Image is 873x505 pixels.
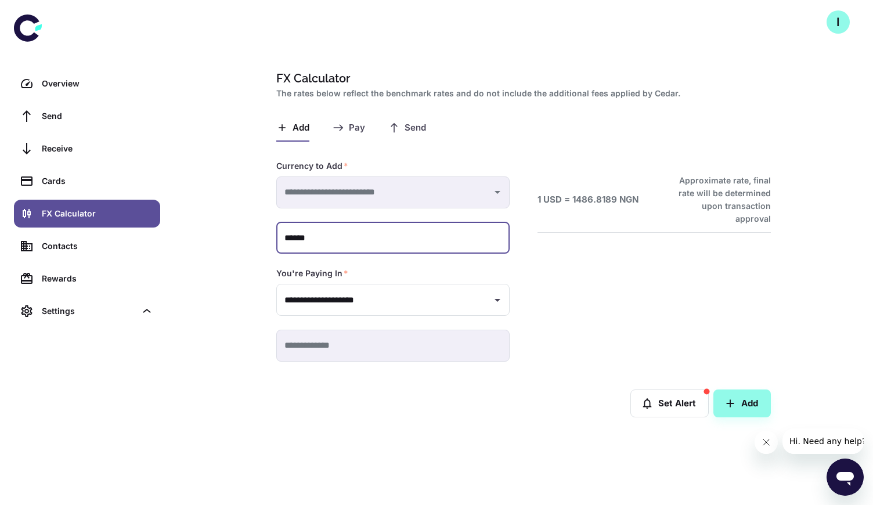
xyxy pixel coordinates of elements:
button: Add [713,389,771,417]
button: I [827,10,850,34]
a: Receive [14,135,160,163]
div: Send [42,110,153,122]
a: Contacts [14,232,160,260]
a: Overview [14,70,160,98]
div: Overview [42,77,153,90]
div: Settings [14,297,160,325]
h2: The rates below reflect the benchmark rates and do not include the additional fees applied by Cedar. [276,87,766,100]
div: FX Calculator [42,207,153,220]
div: Contacts [42,240,153,252]
button: Open [489,292,506,308]
span: Pay [349,122,365,134]
span: Hi. Need any help? [7,8,84,17]
h1: FX Calculator [276,70,766,87]
div: Settings [42,305,136,318]
span: Send [405,122,426,134]
iframe: Button to launch messaging window [827,459,864,496]
div: Rewards [42,272,153,285]
a: Rewards [14,265,160,293]
h6: 1 USD = 1486.8189 NGN [537,193,638,207]
label: You're Paying In [276,268,348,279]
iframe: Message from company [782,428,864,454]
a: Cards [14,167,160,195]
div: Receive [42,142,153,155]
iframe: Close message [755,431,778,454]
label: Currency to Add [276,160,348,172]
button: Set Alert [630,389,709,417]
div: Cards [42,175,153,187]
a: FX Calculator [14,200,160,228]
span: Add [293,122,309,134]
a: Send [14,102,160,130]
h6: Approximate rate, final rate will be determined upon transaction approval [666,174,771,225]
